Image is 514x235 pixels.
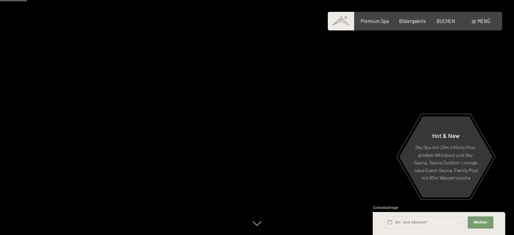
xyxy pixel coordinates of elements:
a: Hot & New Sky Spa mit 23m Infinity Pool, großem Whirlpool und Sky-Sauna, Sauna Outdoor Lounge, ne... [399,116,493,198]
span: Menü [478,18,490,24]
a: Bildergalerie [399,18,426,24]
span: Weiter [473,220,488,225]
span: Schnellanfrage [373,205,398,210]
a: BUCHEN [437,18,455,24]
a: Premium Spa [361,18,389,24]
p: Sky Spa mit 23m Infinity Pool, großem Whirlpool und Sky-Sauna, Sauna Outdoor Lounge, neue Event-S... [414,144,478,182]
span: Hot & New [432,132,460,139]
button: Weiter [468,216,493,229]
